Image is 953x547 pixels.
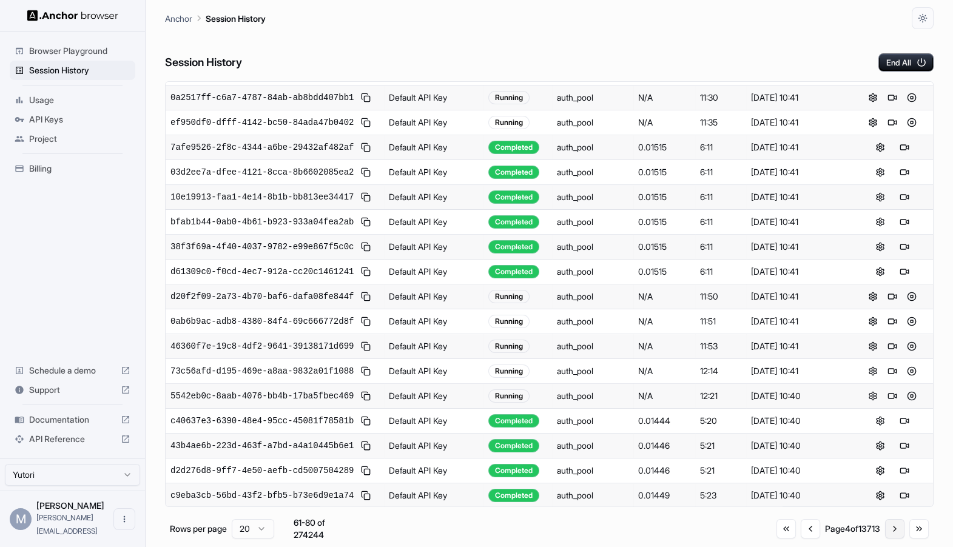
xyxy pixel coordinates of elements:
[557,216,593,228] div: auth_pool
[29,94,130,106] span: Usage
[638,390,691,402] div: N/A
[638,465,691,477] div: 0.01446
[170,315,354,327] span: 0ab6b9ac-adb8-4380-84f4-69c666772d8f
[384,210,483,235] td: Default API Key
[557,365,593,377] div: auth_pool
[10,361,135,380] div: Schedule a demo
[488,265,539,278] div: Completed
[165,12,266,25] nav: breadcrumb
[557,315,593,327] div: auth_pool
[10,61,135,80] div: Session History
[170,523,227,535] p: Rows per page
[557,241,593,253] div: auth_pool
[29,163,130,175] span: Billing
[29,45,130,57] span: Browser Playground
[36,500,104,511] span: Miki Pokryvailo
[10,110,135,129] div: API Keys
[488,215,539,229] div: Completed
[488,240,539,253] div: Completed
[488,464,539,477] div: Completed
[488,116,530,129] div: Running
[700,290,741,303] div: 11:50
[557,141,593,153] div: auth_pool
[10,429,135,449] div: API Reference
[29,414,116,426] span: Documentation
[751,440,847,452] div: [DATE] 10:40
[638,92,691,104] div: N/A
[751,216,847,228] div: [DATE] 10:41
[29,384,116,396] span: Support
[638,340,691,352] div: N/A
[384,235,483,260] td: Default API Key
[170,141,354,153] span: 7afe9526-2f8c-4344-a6be-29432af482af
[170,191,354,203] span: 10e19913-faa1-4e14-8b1b-bb813ee34417
[878,53,934,72] button: End All
[10,129,135,149] div: Project
[384,309,483,334] td: Default API Key
[557,390,593,402] div: auth_pool
[751,290,847,303] div: [DATE] 10:41
[10,41,135,61] div: Browser Playground
[384,409,483,434] td: Default API Key
[638,191,691,203] div: 0.01515
[700,141,741,153] div: 6:11
[751,365,847,377] div: [DATE] 10:41
[170,116,354,129] span: ef950df0-dfff-4142-bc50-84ada47b0402
[700,440,741,452] div: 5:21
[384,384,483,409] td: Default API Key
[700,465,741,477] div: 5:21
[170,489,354,502] span: c9eba3cb-56bd-43f2-bfb5-b73e6d9e1a74
[488,190,539,204] div: Completed
[638,141,691,153] div: 0.01515
[638,489,691,502] div: 0.01449
[751,340,847,352] div: [DATE] 10:41
[557,340,593,352] div: auth_pool
[488,439,539,452] div: Completed
[700,365,741,377] div: 12:14
[638,440,691,452] div: 0.01446
[638,315,691,327] div: N/A
[751,116,847,129] div: [DATE] 10:41
[488,389,530,403] div: Running
[384,284,483,309] td: Default API Key
[638,116,691,129] div: N/A
[10,508,32,530] div: M
[488,290,530,303] div: Running
[29,364,116,377] span: Schedule a demo
[700,415,741,427] div: 5:20
[557,440,593,452] div: auth_pool
[751,191,847,203] div: [DATE] 10:41
[10,90,135,110] div: Usage
[29,433,116,445] span: API Reference
[113,508,135,530] button: Open menu
[29,133,130,145] span: Project
[638,241,691,253] div: 0.01515
[557,266,593,278] div: auth_pool
[700,166,741,178] div: 6:11
[170,465,354,477] span: d2d276d8-9ff7-4e50-aefb-cd5007504289
[384,359,483,384] td: Default API Key
[700,266,741,278] div: 6:11
[488,364,530,378] div: Running
[751,141,847,153] div: [DATE] 10:41
[638,216,691,228] div: 0.01515
[384,135,483,160] td: Default API Key
[384,334,483,359] td: Default API Key
[384,458,483,483] td: Default API Key
[751,241,847,253] div: [DATE] 10:41
[700,241,741,253] div: 6:11
[700,315,741,327] div: 11:51
[751,315,847,327] div: [DATE] 10:41
[36,513,98,535] span: miki@yutori.ai
[170,290,354,303] span: d20f2f09-2a73-4b70-baf6-dafa08fe844f
[638,266,691,278] div: 0.01515
[170,266,354,278] span: d61309c0-f0cd-4ec7-912a-cc20c1461241
[165,54,242,72] h6: Session History
[384,483,483,508] td: Default API Key
[488,91,530,104] div: Running
[170,440,354,452] span: 43b4ae6b-223d-463f-a7bd-a4a10445b6e1
[557,290,593,303] div: auth_pool
[825,523,880,535] div: Page 4 of 13713
[557,191,593,203] div: auth_pool
[29,64,130,76] span: Session History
